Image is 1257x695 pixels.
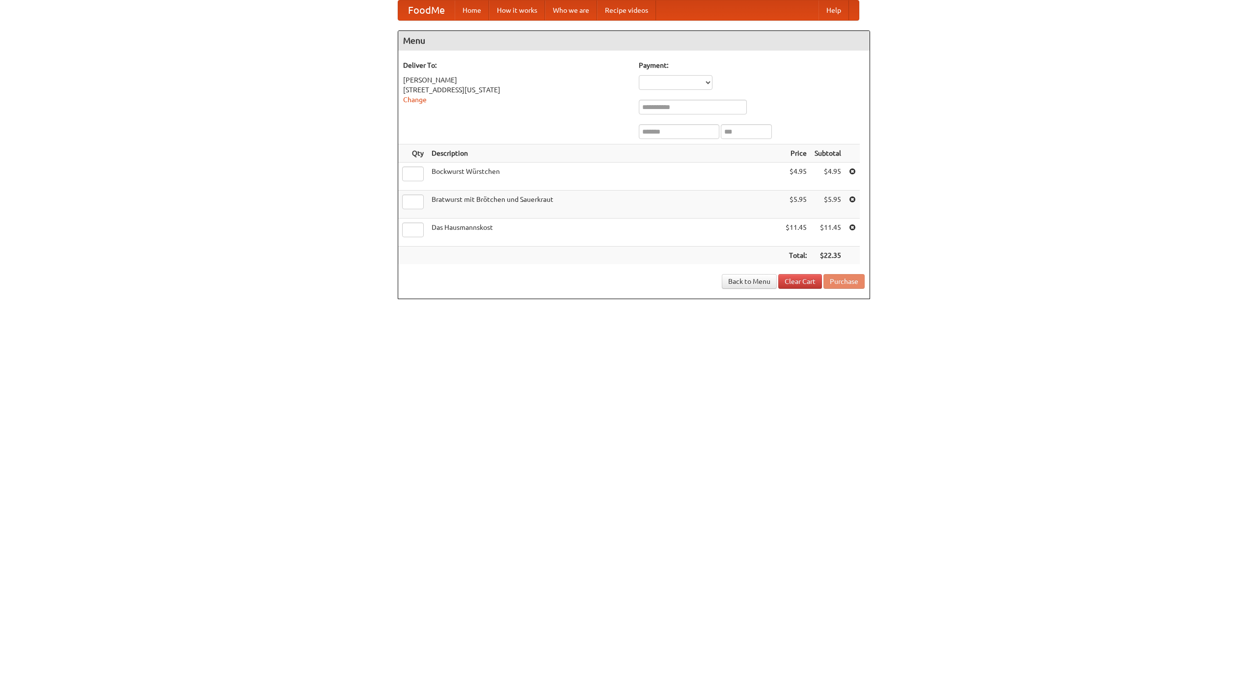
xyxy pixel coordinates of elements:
[428,144,782,163] th: Description
[782,191,811,219] td: $5.95
[398,0,455,20] a: FoodMe
[811,219,845,247] td: $11.45
[428,163,782,191] td: Bockwurst Würstchen
[597,0,656,20] a: Recipe videos
[455,0,489,20] a: Home
[782,219,811,247] td: $11.45
[545,0,597,20] a: Who we are
[639,60,865,70] h5: Payment:
[778,274,822,289] a: Clear Cart
[403,85,629,95] div: [STREET_ADDRESS][US_STATE]
[823,274,865,289] button: Purchase
[428,191,782,219] td: Bratwurst mit Brötchen und Sauerkraut
[819,0,849,20] a: Help
[782,144,811,163] th: Price
[398,144,428,163] th: Qty
[811,144,845,163] th: Subtotal
[398,31,870,51] h4: Menu
[811,247,845,265] th: $22.35
[782,247,811,265] th: Total:
[403,96,427,104] a: Change
[403,60,629,70] h5: Deliver To:
[489,0,545,20] a: How it works
[428,219,782,247] td: Das Hausmannskost
[811,191,845,219] td: $5.95
[403,75,629,85] div: [PERSON_NAME]
[811,163,845,191] td: $4.95
[782,163,811,191] td: $4.95
[722,274,777,289] a: Back to Menu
